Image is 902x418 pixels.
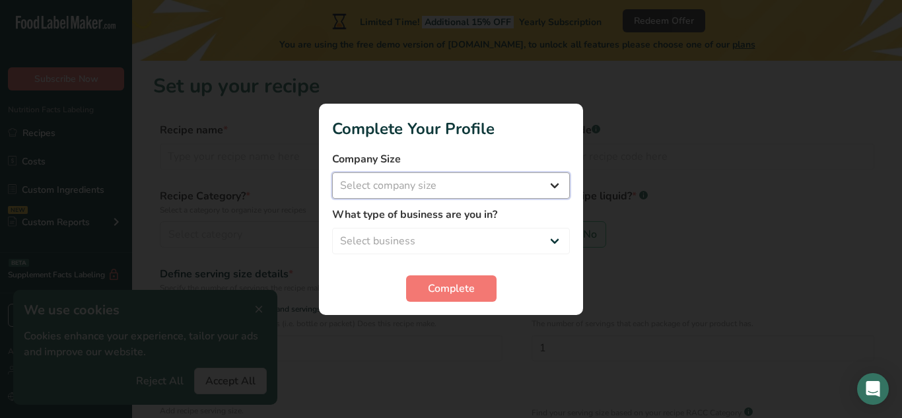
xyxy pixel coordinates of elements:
[332,151,570,167] label: Company Size
[406,275,497,302] button: Complete
[332,207,570,223] label: What type of business are you in?
[428,281,475,296] span: Complete
[332,117,570,141] h1: Complete Your Profile
[857,373,889,405] div: Open Intercom Messenger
